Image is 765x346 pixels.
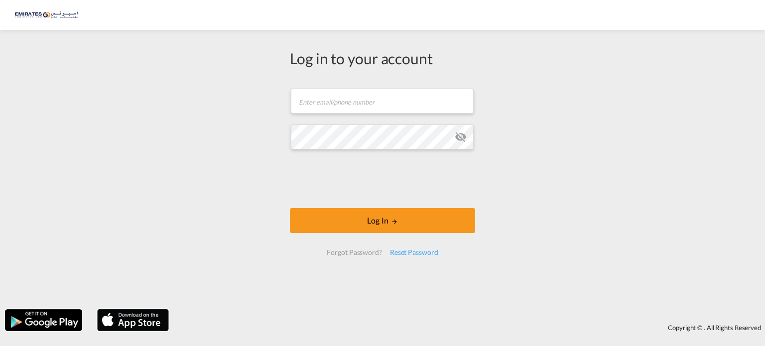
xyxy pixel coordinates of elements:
[174,319,765,336] div: Copyright © . All Rights Reserved
[96,308,170,332] img: apple.png
[15,4,82,26] img: c67187802a5a11ec94275b5db69a26e6.png
[386,243,442,261] div: Reset Password
[4,308,83,332] img: google.png
[291,89,474,114] input: Enter email/phone number
[290,48,475,69] div: Log in to your account
[455,131,467,143] md-icon: icon-eye-off
[307,159,458,198] iframe: reCAPTCHA
[290,208,475,233] button: LOGIN
[323,243,385,261] div: Forgot Password?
